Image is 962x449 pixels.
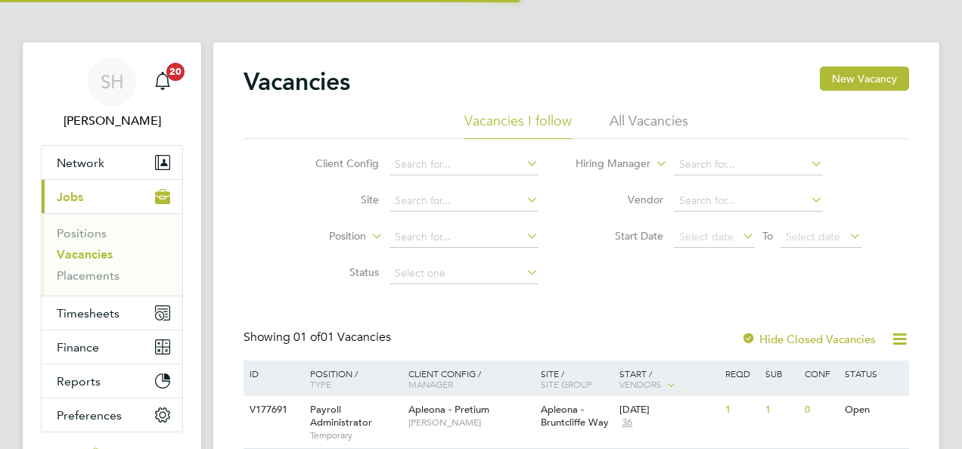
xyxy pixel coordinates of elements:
button: Jobs [42,180,182,213]
li: All Vacancies [610,112,688,139]
div: 1 [762,396,801,424]
span: 01 of [293,330,321,345]
div: Site / [537,361,616,397]
div: Sub [762,361,801,386]
button: New Vacancy [820,67,909,91]
div: Conf [801,361,840,386]
div: Showing [244,330,394,345]
span: Preferences [57,408,122,423]
span: Temporary [310,429,401,441]
label: Client Config [292,156,379,170]
a: Placements [57,268,119,283]
div: Start / [616,361,721,398]
label: Site [292,193,379,206]
div: Status [841,361,907,386]
span: [PERSON_NAME] [408,416,533,429]
span: SH [101,72,124,91]
div: 1 [721,396,761,424]
button: Preferences [42,398,182,432]
span: Shawn Henry [41,112,183,130]
span: Jobs [57,190,83,204]
span: Timesheets [57,306,119,320]
label: Hide Closed Vacancies [741,332,876,346]
input: Search for... [389,190,538,212]
div: Open [841,396,907,424]
span: Apleona - Bruntcliffe Way [541,403,609,429]
label: Start Date [576,229,663,243]
button: Reports [42,364,182,398]
div: [DATE] [619,404,718,416]
div: Position / [299,361,405,397]
span: 01 Vacancies [293,330,391,345]
span: Select date [679,230,734,243]
div: Jobs [42,213,182,296]
li: Vacancies I follow [464,112,572,139]
span: Reports [57,374,101,389]
label: Position [279,229,366,244]
span: Network [57,156,104,170]
span: 20 [166,63,185,81]
span: To [758,226,777,246]
h2: Vacancies [244,67,350,97]
span: Payroll Administrator [310,403,372,429]
button: Finance [42,330,182,364]
label: Status [292,265,379,279]
div: ID [246,361,299,386]
label: Hiring Manager [563,156,650,172]
a: 20 [147,57,178,106]
span: Finance [57,340,99,355]
div: Reqd [721,361,761,386]
div: 0 [801,396,840,424]
span: Vendors [619,378,662,390]
div: V177691 [246,396,299,424]
span: Select date [786,230,840,243]
input: Search for... [389,227,538,248]
span: 36 [619,416,635,429]
a: Vacancies [57,247,113,262]
input: Search for... [674,154,823,175]
label: Vendor [576,193,663,206]
div: Client Config / [405,361,537,397]
span: Manager [408,378,453,390]
input: Search for... [674,190,823,212]
button: Network [42,146,182,179]
input: Search for... [389,154,538,175]
input: Select one [389,263,538,284]
span: Site Group [541,378,592,390]
a: SH[PERSON_NAME] [41,57,183,130]
span: Type [310,378,331,390]
a: Positions [57,226,107,240]
span: Apleona - Pretium [408,403,489,416]
button: Timesheets [42,296,182,330]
